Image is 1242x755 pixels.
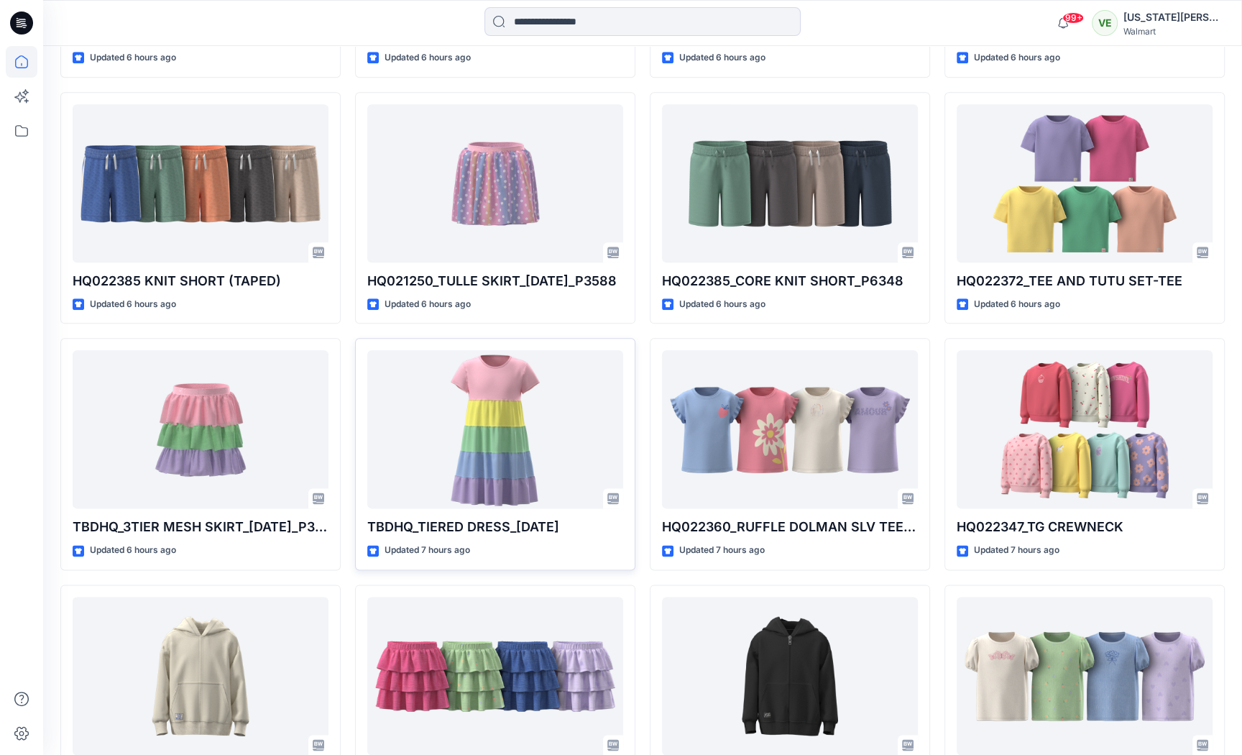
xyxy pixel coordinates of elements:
a: HQ022378_FULL ZIP HOODIE [73,597,328,755]
a: TBDHQ_TIERED DRESS_EASTER [367,350,623,508]
p: Updated 6 hours ago [679,50,765,65]
p: Updated 6 hours ago [385,297,471,312]
p: Updated 6 hours ago [974,50,1060,65]
p: Updated 6 hours ago [385,50,471,65]
p: Updated 6 hours ago [90,543,176,558]
div: VE [1092,10,1118,36]
div: [US_STATE][PERSON_NAME] [1123,9,1224,26]
a: HQ022385 KNIT SHORT (TAPED) [73,104,328,262]
p: HQ021250_TULLE SKIRT_[DATE]_P3588 [367,271,623,291]
p: Updated 6 hours ago [974,297,1060,312]
p: HQ022347_TG CREWNECK [957,517,1213,537]
p: HQ022385 KNIT SHORT (TAPED) [73,271,328,291]
p: Updated 7 hours ago [385,543,470,558]
p: Updated 7 hours ago [974,543,1059,558]
p: Updated 6 hours ago [90,50,176,65]
p: HQ022372_TEE AND TUTU SET-TEE [957,271,1213,291]
a: HQ021250_TULLE SKIRT_EASTER_P3588 [367,104,623,262]
p: Updated 7 hours ago [679,543,765,558]
a: HQ022347_TG CREWNECK [957,350,1213,508]
p: TBDHQ_TIERED DRESS_[DATE] [367,517,623,537]
p: Updated 6 hours ago [679,297,765,312]
p: Updated 6 hours ago [90,297,176,312]
a: HQ022377_FULL ZIP DINO HOODIE [662,597,918,755]
a: HQ022372_TEE AND TUTU SET-TEE [957,104,1213,262]
span: 99+ [1062,12,1084,24]
a: TBDHQ_3TIER MESH SKIRT_EASTER_P3574 [73,350,328,508]
a: HQ022367 TIERED SCOOTER P6396-A [367,597,623,755]
div: Walmart [1123,26,1224,37]
a: HQ022385_CORE KNIT SHORT_P6348 [662,104,918,262]
p: HQ022385_CORE KNIT SHORT_P6348 [662,271,918,291]
p: TBDHQ_3TIER MESH SKIRT_[DATE]_P3574 [73,517,328,537]
p: HQ022360_RUFFLE DOLMAN SLV TEE_P6358-A [662,517,918,537]
a: HQ022363 PUFF SLV TEE_P6408-A [957,597,1213,755]
a: HQ022360_RUFFLE DOLMAN SLV TEE_P6358-A [662,350,918,508]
